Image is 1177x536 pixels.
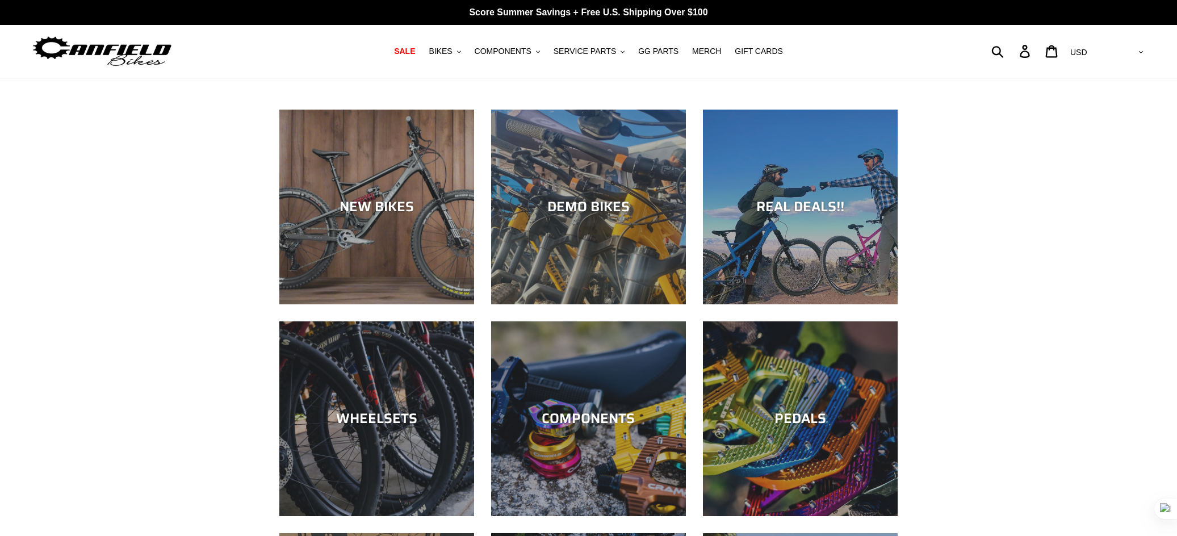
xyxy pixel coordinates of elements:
span: MERCH [692,47,721,56]
a: SALE [388,44,421,59]
a: GG PARTS [633,44,684,59]
a: COMPONENTS [491,321,686,516]
a: REAL DEALS!! [703,110,898,304]
span: COMPONENTS [475,47,531,56]
span: SERVICE PARTS [554,47,616,56]
button: COMPONENTS [469,44,546,59]
a: WHEELSETS [279,321,474,516]
a: DEMO BIKES [491,110,686,304]
div: NEW BIKES [279,199,474,215]
div: COMPONENTS [491,411,686,427]
a: NEW BIKES [279,110,474,304]
div: WHEELSETS [279,411,474,427]
span: SALE [394,47,415,56]
span: BIKES [429,47,452,56]
div: DEMO BIKES [491,199,686,215]
button: SERVICE PARTS [548,44,630,59]
a: PEDALS [703,321,898,516]
div: PEDALS [703,411,898,427]
a: GIFT CARDS [729,44,789,59]
button: BIKES [423,44,466,59]
input: Search [998,39,1027,64]
span: GG PARTS [638,47,678,56]
img: Canfield Bikes [31,33,173,69]
span: GIFT CARDS [735,47,783,56]
div: REAL DEALS!! [703,199,898,215]
a: MERCH [686,44,727,59]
